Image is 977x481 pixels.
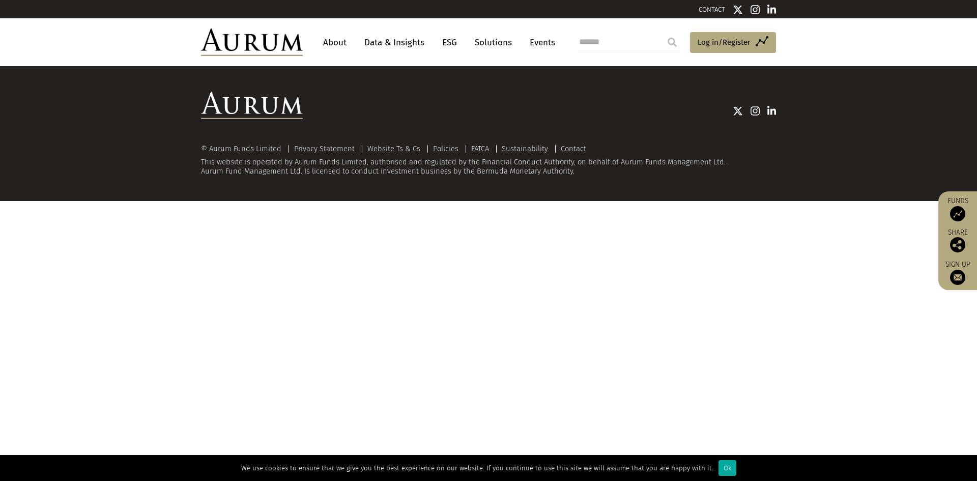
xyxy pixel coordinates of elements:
a: FATCA [471,144,489,153]
a: About [318,33,352,52]
a: Funds [943,196,972,221]
img: Aurum [201,29,303,56]
a: Policies [433,144,458,153]
img: Linkedin icon [767,5,777,15]
img: Twitter icon [733,5,743,15]
input: Submit [662,32,682,52]
div: © Aurum Funds Limited [201,145,286,153]
img: Instagram icon [751,5,760,15]
a: Solutions [470,33,517,52]
a: Sustainability [502,144,548,153]
img: Aurum Logo [201,92,303,119]
a: Contact [561,144,586,153]
div: This website is operated by Aurum Funds Limited, authorised and regulated by the Financial Conduc... [201,145,776,176]
a: Data & Insights [359,33,429,52]
img: Twitter icon [733,106,743,116]
span: Log in/Register [698,36,751,48]
a: Privacy Statement [294,144,355,153]
a: ESG [437,33,462,52]
img: Instagram icon [751,106,760,116]
a: CONTACT [699,6,725,13]
a: Log in/Register [690,32,776,53]
a: Website Ts & Cs [367,144,420,153]
a: Events [525,33,555,52]
img: Linkedin icon [767,106,777,116]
